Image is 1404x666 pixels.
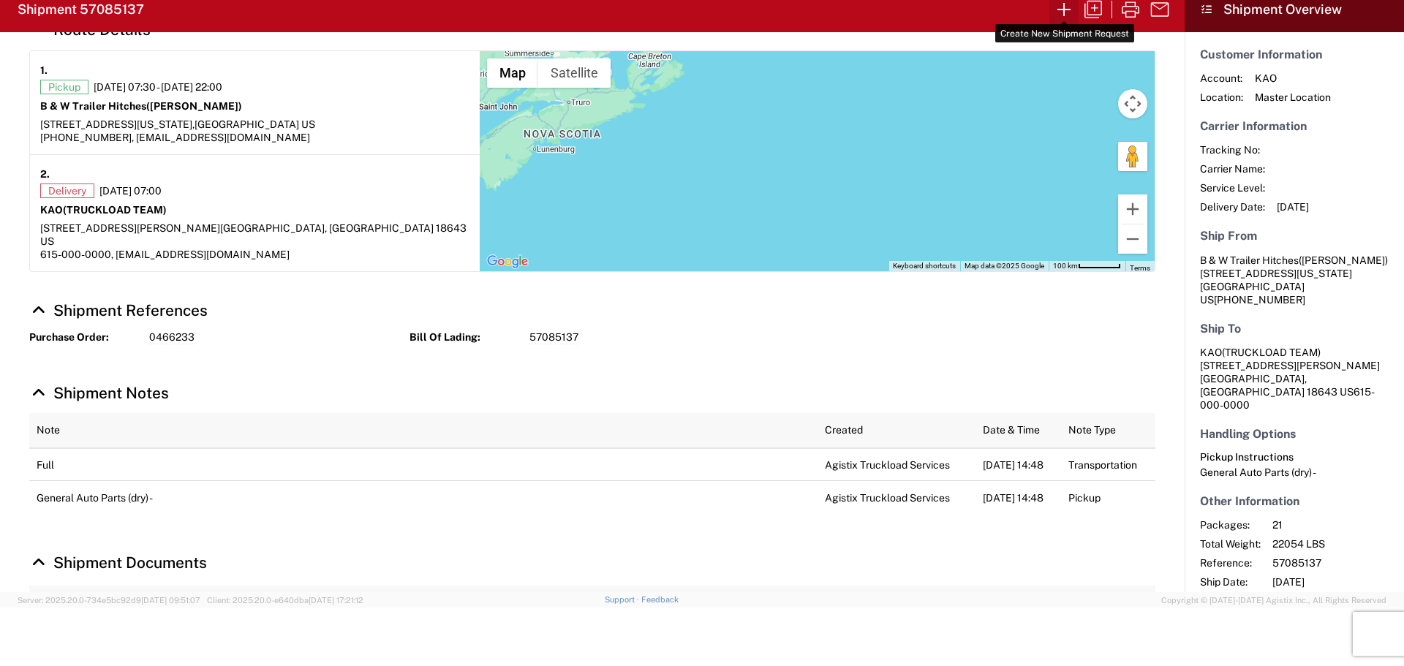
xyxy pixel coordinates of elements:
button: Map camera controls [1118,89,1147,118]
td: [DATE] 14:48 [975,448,1061,481]
span: KAO [STREET_ADDRESS][PERSON_NAME] [1200,347,1380,371]
span: Copyright © [DATE]-[DATE] Agistix Inc., All Rights Reserved [1161,594,1386,607]
th: Created [818,413,975,448]
span: Map data ©2025 Google [965,262,1044,270]
a: Hide Details [29,384,169,402]
strong: 1. [40,61,48,80]
span: Service Level: [1200,181,1265,194]
th: Type [1119,586,1155,621]
span: 100 km [1053,262,1078,270]
td: Transportation [1061,448,1155,481]
button: Zoom out [1118,224,1147,254]
span: Server: 2025.20.0-734e5bc92d9 [18,596,200,605]
h6: Pickup Instructions [1200,451,1389,463]
th: Uploaded By [451,586,782,621]
h5: Handling Options [1200,427,1389,441]
td: General Auto Parts (dry) - [29,481,818,514]
a: Terms [1130,264,1150,272]
th: Uploaded On [782,586,1119,621]
span: Master Location [1255,91,1331,104]
span: 0466233 [149,330,195,344]
span: Reference: [1200,556,1261,569]
strong: 2. [40,165,50,183]
span: 21 [1272,518,1397,531]
button: Map Scale: 100 km per 55 pixels [1049,261,1125,271]
th: Note Type [1061,413,1155,448]
div: [PHONE_NUMBER], [EMAIL_ADDRESS][DOMAIN_NAME] [40,131,469,144]
table: Shipment Notes [29,413,1155,514]
span: KAO [1255,72,1331,85]
span: [STREET_ADDRESS][US_STATE], [40,118,195,130]
span: Account: [1200,72,1243,85]
strong: B & W Trailer Hitches [40,100,242,112]
td: Agistix Truckload Services [818,448,975,481]
span: [GEOGRAPHIC_DATA], [GEOGRAPHIC_DATA] 18643 US [40,222,467,247]
td: Pickup [1061,481,1155,514]
span: Client: 2025.20.0-e640dba [207,596,363,605]
span: [GEOGRAPHIC_DATA] US [195,118,315,130]
h5: Carrier Information [1200,119,1389,133]
address: [GEOGRAPHIC_DATA] US [1200,254,1389,306]
button: Keyboard shortcuts [893,261,956,271]
span: [PHONE_NUMBER] [1214,294,1305,306]
span: Carrier Name: [1200,162,1265,175]
span: ([PERSON_NAME]) [146,100,242,112]
span: [DATE] 17:21:12 [309,596,363,605]
strong: Bill Of Lading: [409,330,519,344]
img: Google [483,252,532,271]
address: [GEOGRAPHIC_DATA], [GEOGRAPHIC_DATA] 18643 US [1200,346,1389,412]
span: [DATE] 07:30 - [DATE] 22:00 [94,80,222,94]
span: [DATE] [1272,575,1397,589]
h5: Other Information [1200,494,1389,508]
button: Zoom in [1118,194,1147,224]
span: 57085137 [1272,556,1397,569]
div: 615-000-0000, [EMAIL_ADDRESS][DOMAIN_NAME] [40,248,469,261]
table: Shipment Documents [29,586,1155,654]
h5: Ship To [1200,322,1389,336]
td: [DATE] 14:48 [975,481,1061,514]
span: ([PERSON_NAME]) [1299,254,1388,266]
span: [STREET_ADDRESS][PERSON_NAME] [40,222,220,234]
div: General Auto Parts (dry) - [1200,466,1389,479]
h5: Ship From [1200,229,1389,243]
a: Hide Details [29,301,208,319]
span: Pickup [40,80,88,94]
td: Full [29,448,818,481]
button: Show street map [487,58,538,88]
span: Total Weight: [1200,537,1261,550]
button: Drag Pegman onto the map to open Street View [1118,142,1147,171]
span: [DATE] [1277,200,1309,213]
span: Location: [1200,91,1243,104]
strong: KAO [40,204,167,216]
span: 22054 LBS [1272,537,1397,550]
th: Document Name [29,586,451,621]
span: Ship Date: [1200,575,1261,589]
span: Tracking No: [1200,143,1265,156]
span: (TRUCKLOAD TEAM) [1222,347,1321,358]
span: Delivery [40,183,94,198]
span: 57085137 [529,330,578,344]
span: Delivery Date: [1200,200,1265,213]
h5: Customer Information [1200,48,1389,61]
span: B & W Trailer Hitches [1200,254,1299,266]
a: Hide Details [29,553,207,572]
h2: Shipment 57085137 [18,1,144,18]
th: Date & Time [975,413,1061,448]
span: [STREET_ADDRESS][US_STATE] [1200,268,1352,279]
a: Support [605,595,641,604]
a: Open this area in Google Maps (opens a new window) [483,252,532,271]
td: Agistix Truckload Services [818,481,975,514]
button: Show satellite imagery [538,58,611,88]
a: Feedback [641,595,679,604]
span: [DATE] 07:00 [99,184,162,197]
span: (TRUCKLOAD TEAM) [63,204,167,216]
span: [DATE] 09:51:07 [141,596,200,605]
span: 615-000-0000 [1200,386,1375,411]
span: Packages: [1200,518,1261,531]
strong: Purchase Order: [29,330,139,344]
th: Note [29,413,818,448]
